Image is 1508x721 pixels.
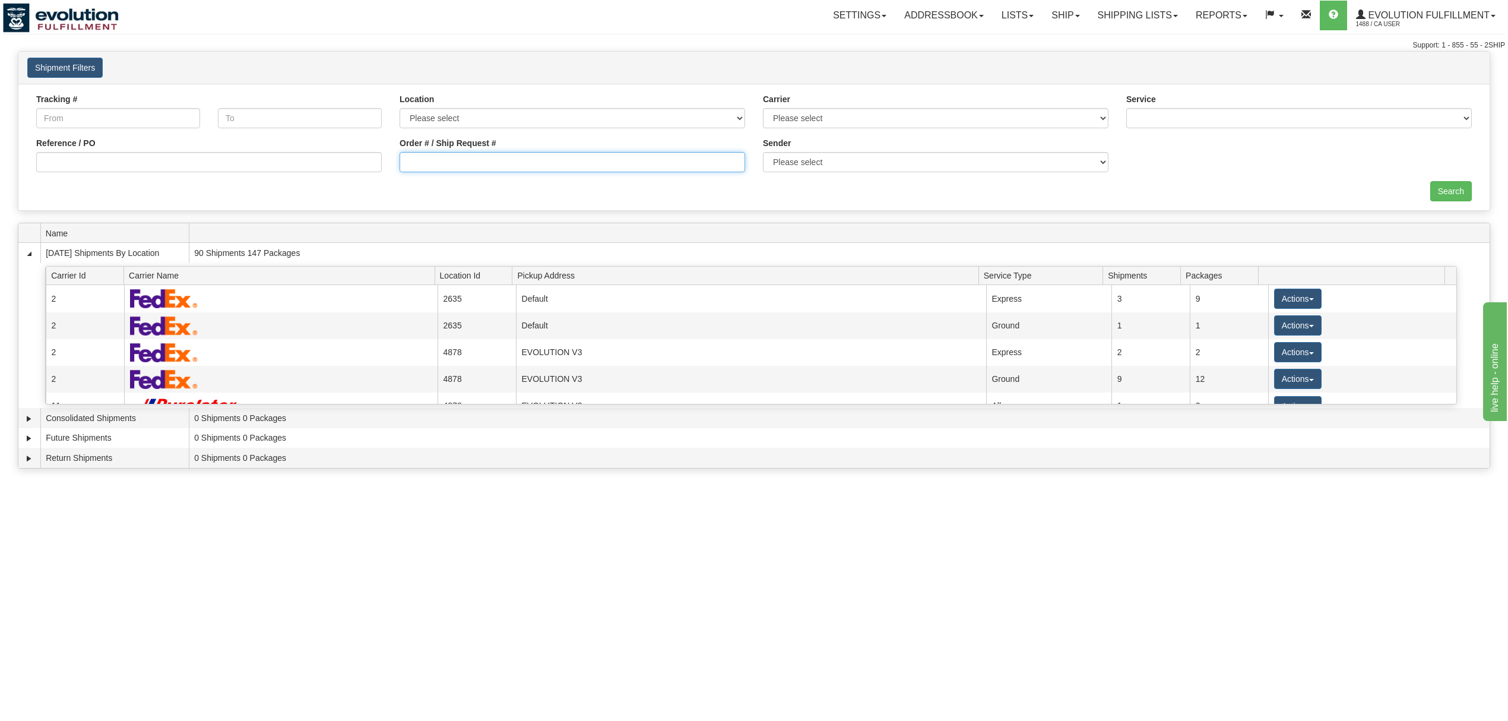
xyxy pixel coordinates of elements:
[46,393,124,419] td: 11
[130,398,242,414] img: Purolator
[516,366,986,393] td: EVOLUTION V3
[438,393,516,419] td: 4878
[1187,1,1256,30] a: Reports
[993,1,1043,30] a: Lists
[763,93,790,105] label: Carrier
[189,448,1490,468] td: 0 Shipments 0 Packages
[40,428,189,448] td: Future Shipments
[1347,1,1504,30] a: Evolution Fulfillment 1488 / CA User
[1111,285,1190,312] td: 3
[36,93,77,105] label: Tracking #
[1111,366,1190,393] td: 9
[130,369,198,389] img: FedEx Express®
[516,393,986,419] td: EVOLUTION V3
[1190,285,1268,312] td: 9
[46,339,124,366] td: 2
[189,428,1490,448] td: 0 Shipments 0 Packages
[400,93,434,105] label: Location
[23,413,35,425] a: Expand
[3,3,119,33] img: logo1488.jpg
[986,339,1111,366] td: Express
[189,243,1490,263] td: 90 Shipments 147 Packages
[1356,18,1445,30] span: 1488 / CA User
[1190,339,1268,366] td: 2
[1111,393,1190,419] td: 1
[984,266,1103,284] span: Service Type
[438,285,516,312] td: 2635
[1190,312,1268,339] td: 1
[1430,181,1472,201] input: Search
[1043,1,1088,30] a: Ship
[986,285,1111,312] td: Express
[400,137,496,149] label: Order # / Ship Request #
[1481,300,1507,421] iframe: chat widget
[40,243,189,263] td: [DATE] Shipments By Location
[1089,1,1187,30] a: Shipping lists
[1126,93,1156,105] label: Service
[1111,339,1190,366] td: 2
[1274,315,1322,336] button: Actions
[516,312,986,339] td: Default
[517,266,978,284] span: Pickup Address
[1186,266,1258,284] span: Packages
[438,312,516,339] td: 2635
[438,339,516,366] td: 4878
[130,289,198,308] img: FedEx Express®
[895,1,993,30] a: Addressbook
[1274,369,1322,389] button: Actions
[438,366,516,393] td: 4878
[763,137,791,149] label: Sender
[986,393,1111,419] td: All
[440,266,512,284] span: Location Id
[23,248,35,260] a: Collapse
[516,285,986,312] td: Default
[129,266,435,284] span: Carrier Name
[1274,396,1322,416] button: Actions
[189,408,1490,428] td: 0 Shipments 0 Packages
[23,432,35,444] a: Expand
[130,343,198,362] img: FedEx Express®
[130,316,198,336] img: FedEx Express®
[986,366,1111,393] td: Ground
[824,1,895,30] a: Settings
[1274,289,1322,309] button: Actions
[46,366,124,393] td: 2
[36,137,96,149] label: Reference / PO
[46,312,124,339] td: 2
[1190,393,1268,419] td: 2
[1366,10,1490,20] span: Evolution Fulfillment
[218,108,382,128] input: To
[1108,266,1180,284] span: Shipments
[9,7,110,21] div: live help - online
[46,285,124,312] td: 2
[516,339,986,366] td: EVOLUTION V3
[1274,342,1322,362] button: Actions
[1111,312,1190,339] td: 1
[1190,366,1268,393] td: 12
[986,312,1111,339] td: Ground
[3,40,1505,50] div: Support: 1 - 855 - 55 - 2SHIP
[27,58,103,78] button: Shipment Filters
[51,266,123,284] span: Carrier Id
[46,224,189,242] span: Name
[23,453,35,464] a: Expand
[40,448,189,468] td: Return Shipments
[40,408,189,428] td: Consolidated Shipments
[36,108,200,128] input: From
